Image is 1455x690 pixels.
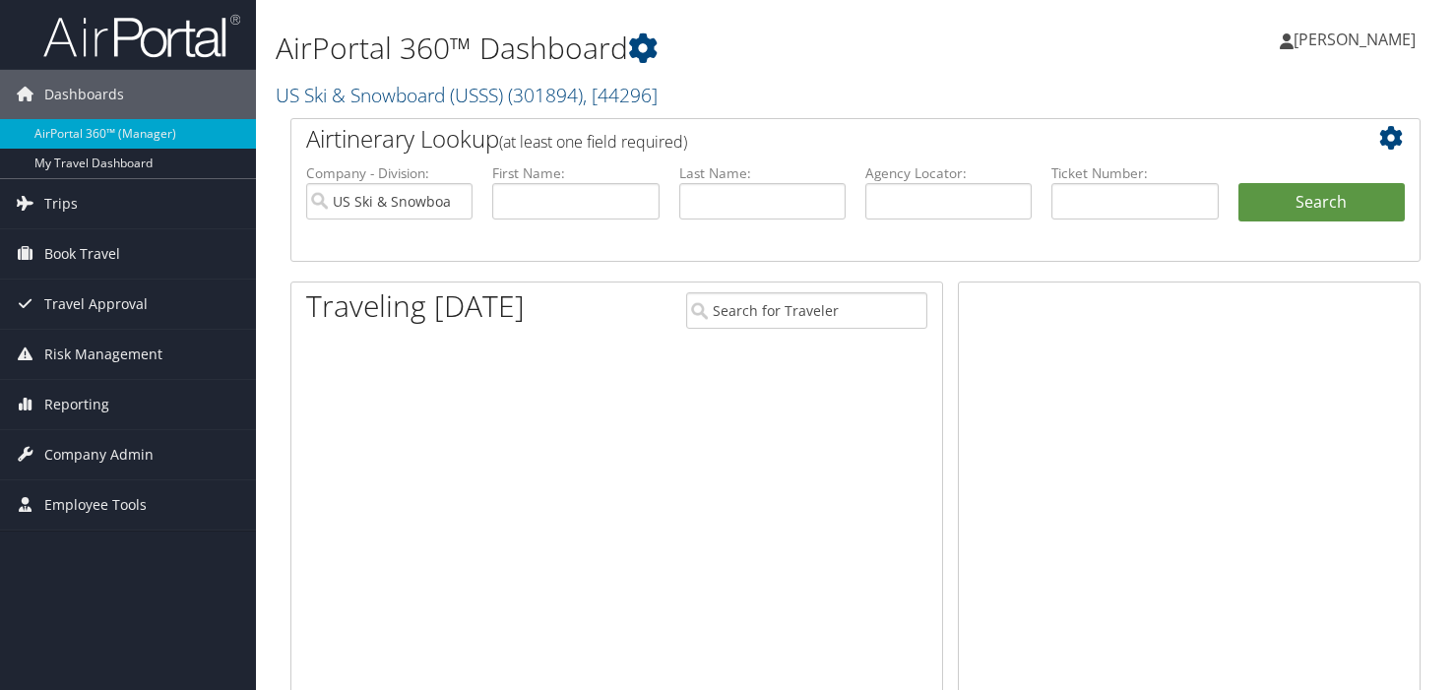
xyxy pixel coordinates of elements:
span: ( 301894 ) [508,82,583,108]
a: [PERSON_NAME] [1280,10,1435,69]
input: Search for Traveler [686,292,928,329]
span: Company Admin [44,430,154,479]
span: Risk Management [44,330,162,379]
span: Dashboards [44,70,124,119]
h1: Traveling [DATE] [306,285,525,327]
span: Book Travel [44,229,120,279]
label: Ticket Number: [1051,163,1218,183]
span: , [ 44296 ] [583,82,658,108]
span: Trips [44,179,78,228]
a: US Ski & Snowboard (USSS) [276,82,658,108]
label: Agency Locator: [865,163,1032,183]
label: Company - Division: [306,163,473,183]
button: Search [1238,183,1405,222]
h1: AirPortal 360™ Dashboard [276,28,1048,69]
img: airportal-logo.png [43,13,240,59]
span: Employee Tools [44,480,147,530]
span: (at least one field required) [499,131,687,153]
label: Last Name: [679,163,846,183]
span: [PERSON_NAME] [1294,29,1416,50]
h2: Airtinerary Lookup [306,122,1311,156]
span: Reporting [44,380,109,429]
span: Travel Approval [44,280,148,329]
label: First Name: [492,163,659,183]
